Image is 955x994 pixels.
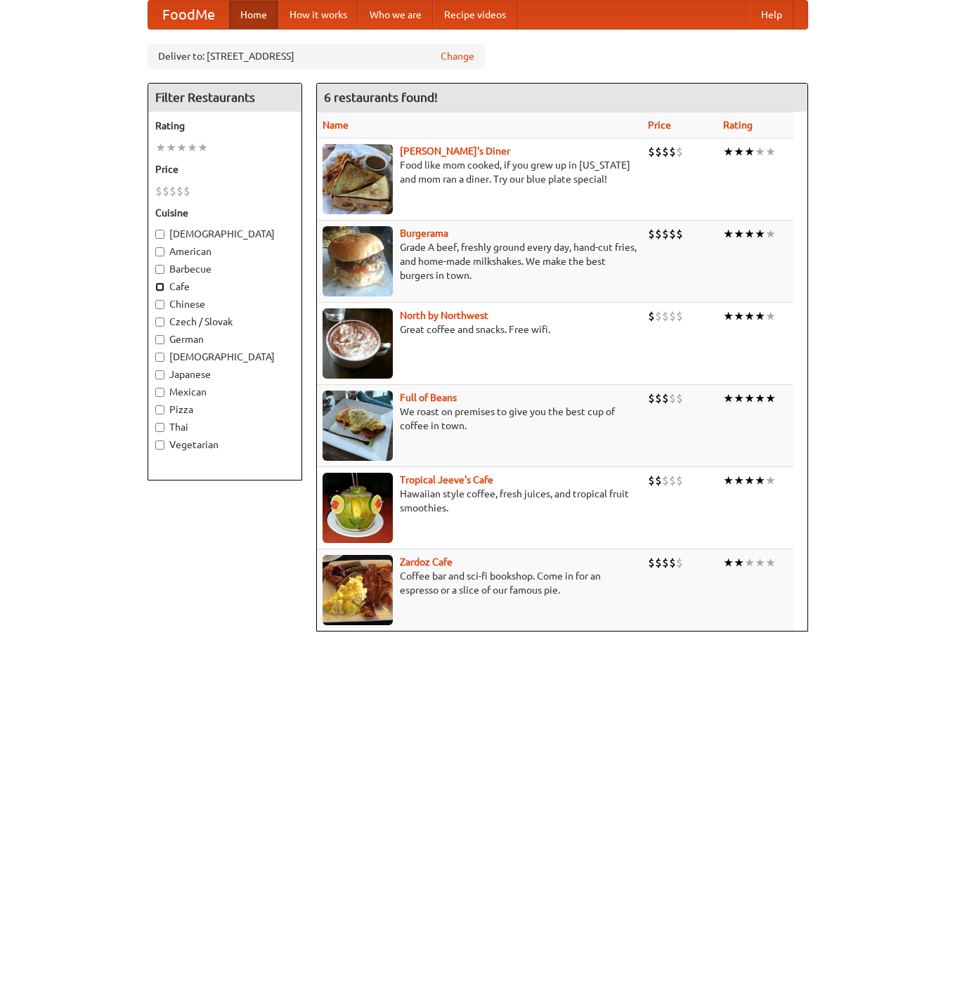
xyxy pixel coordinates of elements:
[358,1,433,29] a: Who we are
[655,308,662,324] li: $
[155,315,294,329] label: Czech / Slovak
[155,403,294,417] label: Pizza
[155,318,164,327] input: Czech / Slovak
[323,405,637,433] p: We roast on premises to give you the best cup of coffee in town.
[155,370,164,379] input: Japanese
[655,144,662,159] li: $
[744,144,755,159] li: ★
[655,226,662,242] li: $
[676,226,683,242] li: $
[169,183,176,199] li: $
[648,391,655,406] li: $
[323,158,637,186] p: Food like mom cooked, if you grew up in [US_STATE] and mom ran a diner. Try our blue plate special!
[323,119,349,131] a: Name
[723,391,734,406] li: ★
[734,144,744,159] li: ★
[323,487,637,515] p: Hawaiian style coffee, fresh juices, and tropical fruit smoothies.
[155,353,164,362] input: [DEMOGRAPHIC_DATA]
[323,473,393,543] img: jeeves.jpg
[765,308,776,324] li: ★
[183,183,190,199] li: $
[662,144,669,159] li: $
[655,555,662,570] li: $
[744,308,755,324] li: ★
[229,1,278,29] a: Home
[765,473,776,488] li: ★
[676,391,683,406] li: $
[755,226,765,242] li: ★
[155,265,164,274] input: Barbecue
[648,226,655,242] li: $
[155,244,294,259] label: American
[155,423,164,432] input: Thai
[323,555,393,625] img: zardoz.jpg
[400,556,453,568] a: Zardoz Cafe
[155,388,164,397] input: Mexican
[765,555,776,570] li: ★
[676,308,683,324] li: $
[155,300,164,309] input: Chinese
[648,119,671,131] a: Price
[655,473,662,488] li: $
[155,420,294,434] label: Thai
[323,308,393,379] img: north.jpg
[187,140,197,155] li: ★
[400,228,448,239] a: Burgerama
[723,226,734,242] li: ★
[662,555,669,570] li: $
[669,473,676,488] li: $
[162,183,169,199] li: $
[734,308,744,324] li: ★
[400,474,493,485] a: Tropical Jeeve's Cafe
[155,230,164,239] input: [DEMOGRAPHIC_DATA]
[676,555,683,570] li: $
[155,335,164,344] input: German
[723,308,734,324] li: ★
[278,1,358,29] a: How it works
[400,310,488,321] a: North by Northwest
[755,144,765,159] li: ★
[176,183,183,199] li: $
[734,555,744,570] li: ★
[155,385,294,399] label: Mexican
[155,282,164,292] input: Cafe
[155,262,294,276] label: Barbecue
[755,473,765,488] li: ★
[669,555,676,570] li: $
[648,555,655,570] li: $
[723,144,734,159] li: ★
[400,145,510,157] a: [PERSON_NAME]'s Diner
[166,140,176,155] li: ★
[669,391,676,406] li: $
[676,144,683,159] li: $
[669,226,676,242] li: $
[755,555,765,570] li: ★
[148,1,229,29] a: FoodMe
[155,247,164,256] input: American
[155,332,294,346] label: German
[755,391,765,406] li: ★
[323,391,393,461] img: beans.jpg
[197,140,208,155] li: ★
[148,84,301,112] h4: Filter Restaurants
[744,226,755,242] li: ★
[323,569,637,597] p: Coffee bar and sci-fi bookshop. Come in for an espresso or a slice of our famous pie.
[155,367,294,381] label: Japanese
[765,391,776,406] li: ★
[676,473,683,488] li: $
[755,308,765,324] li: ★
[323,226,393,296] img: burgerama.jpg
[648,308,655,324] li: $
[648,473,655,488] li: $
[669,144,676,159] li: $
[662,308,669,324] li: $
[324,91,438,104] ng-pluralize: 6 restaurants found!
[400,392,457,403] a: Full of Beans
[323,240,637,282] p: Grade A beef, freshly ground every day, hand-cut fries, and home-made milkshakes. We make the bes...
[750,1,793,29] a: Help
[662,391,669,406] li: $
